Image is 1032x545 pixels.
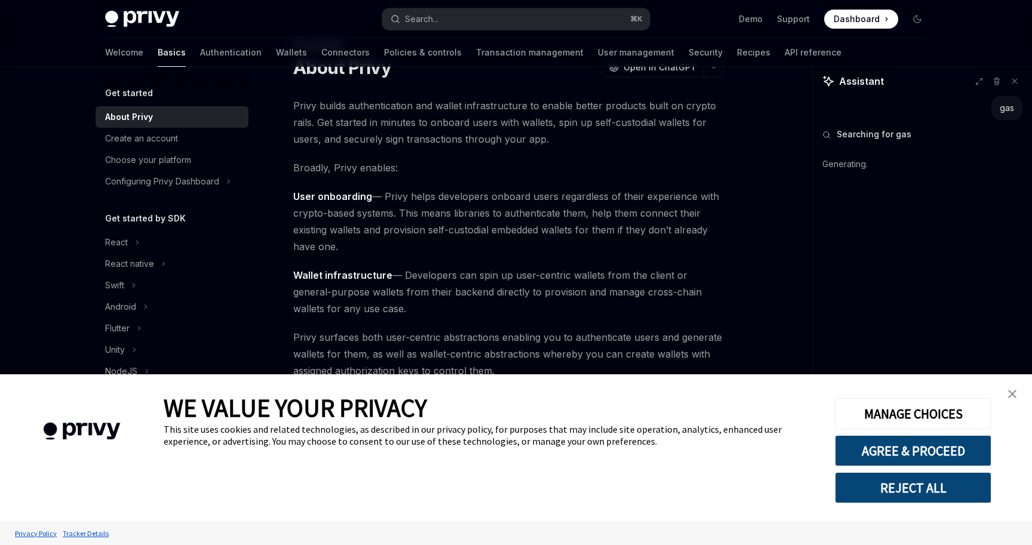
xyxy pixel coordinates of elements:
div: Generating. [822,149,1022,180]
span: Broadly, Privy enables: [293,159,724,176]
strong: Wallet infrastructure [293,269,392,281]
a: Support [777,13,810,25]
a: Tracker Details [60,523,112,544]
div: Unity [105,343,125,357]
div: Search... [405,12,438,26]
div: Create an account [105,131,178,146]
a: Connectors [321,38,370,67]
a: About Privy [96,106,248,128]
div: Choose your platform [105,153,191,167]
button: Toggle Configuring Privy Dashboard section [96,171,248,192]
button: Searching for gas [822,128,1022,140]
div: React native [105,257,154,271]
span: Dashboard [834,13,880,25]
button: Open search [382,8,650,30]
button: Toggle Android section [96,296,248,318]
span: WE VALUE YOUR PRIVACY [164,392,427,423]
div: Flutter [105,321,130,335]
a: Transaction management [476,38,583,67]
a: Recipes [737,38,770,67]
span: Open in ChatGPT [623,61,696,73]
button: Toggle dark mode [908,10,927,29]
button: Toggle React section [96,232,248,253]
a: Create an account [96,128,248,149]
button: REJECT ALL [835,472,991,503]
span: Searching for gas [837,128,911,140]
button: Toggle React native section [96,253,248,275]
button: Toggle Unity section [96,339,248,361]
span: ⌘ K [630,14,643,24]
div: This site uses cookies and related technologies, as described in our privacy policy, for purposes... [164,423,817,447]
span: Assistant [839,74,884,88]
span: — Developers can spin up user-centric wallets from the client or general-purpose wallets from the... [293,267,724,317]
img: company logo [18,405,146,457]
button: Toggle Swift section [96,275,248,296]
a: Authentication [200,38,262,67]
div: Swift [105,278,124,292]
a: Wallets [276,38,307,67]
a: User management [598,38,674,67]
a: Welcome [105,38,143,67]
a: Security [689,38,723,67]
button: AGREE & PROCEED [835,435,991,466]
span: Privy builds authentication and wallet infrastructure to enable better products built on crypto r... [293,97,724,147]
a: Privacy Policy [12,523,60,544]
div: Android [105,300,136,314]
div: Configuring Privy Dashboard [105,174,219,189]
img: dark logo [105,11,179,27]
span: Privy surfaces both user-centric abstractions enabling you to authenticate users and generate wal... [293,329,724,379]
a: Choose your platform [96,149,248,171]
button: Open in ChatGPT [601,57,704,78]
button: Toggle NodeJS section [96,361,248,382]
div: React [105,235,128,250]
strong: User onboarding [293,190,372,202]
button: Toggle Flutter section [96,318,248,339]
a: close banner [1000,382,1024,406]
div: About Privy [105,110,153,124]
button: MANAGE CHOICES [835,398,991,429]
a: API reference [785,38,841,67]
a: Demo [739,13,763,25]
a: Dashboard [824,10,898,29]
h5: Get started by SDK [105,211,186,226]
img: close banner [1008,390,1016,398]
a: Policies & controls [384,38,462,67]
a: Basics [158,38,186,67]
h1: About Privy [293,57,391,78]
div: NodeJS [105,364,137,378]
div: gas [1000,102,1014,114]
h5: Get started [105,86,153,100]
span: — Privy helps developers onboard users regardless of their experience with crypto-based systems. ... [293,188,724,255]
